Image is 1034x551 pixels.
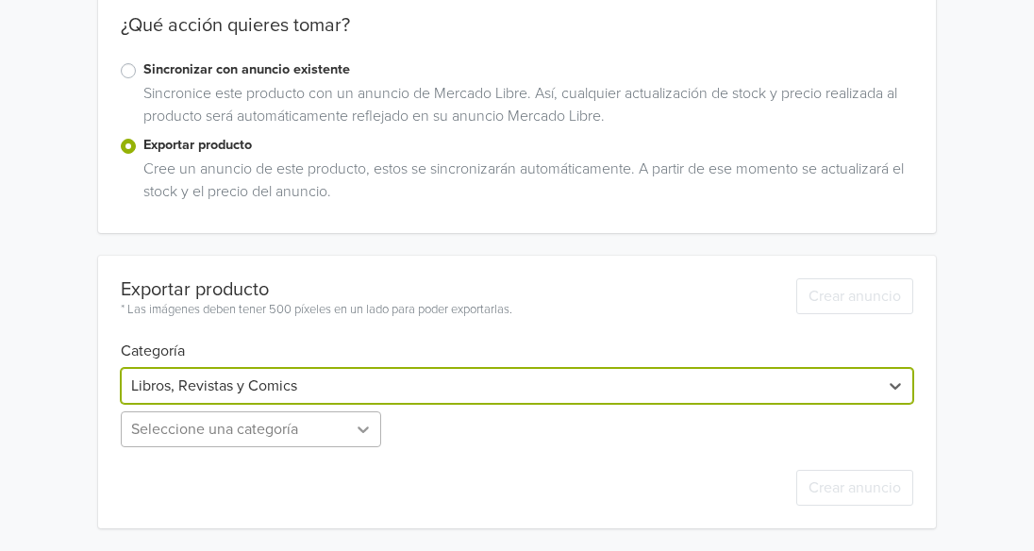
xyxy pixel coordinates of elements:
div: ¿Qué acción quieres tomar? [98,14,936,59]
button: Crear anuncio [796,470,913,506]
label: Exportar producto [143,135,913,156]
label: Sincronizar con anuncio existente [143,59,913,80]
div: Sincronice este producto con un anuncio de Mercado Libre. Así, cualquier actualización de stock y... [136,82,913,135]
div: Cree un anuncio de este producto, estos se sincronizarán automáticamente. A partir de ese momento... [136,158,913,210]
h6: Categoría [121,320,913,360]
button: Crear anuncio [796,278,913,314]
div: * Las imágenes deben tener 500 píxeles en un lado para poder exportarlas. [121,301,512,320]
div: Exportar producto [121,278,512,301]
